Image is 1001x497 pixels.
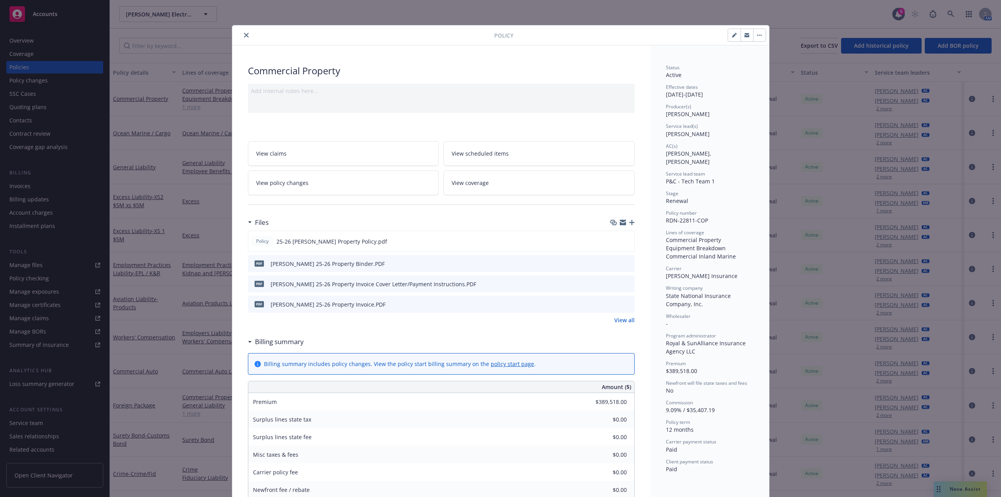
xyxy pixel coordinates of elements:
span: Active [666,71,682,79]
span: View coverage [452,179,489,187]
div: [DATE] - [DATE] [666,84,753,99]
input: 0.00 [581,484,631,496]
span: Producer(s) [666,103,691,110]
a: View scheduled items [443,141,635,166]
span: Carrier [666,265,682,272]
a: View all [614,316,635,324]
span: Surplus lines state fee [253,433,312,441]
span: Wholesaler [666,313,691,319]
span: 9.09% / $35,407.19 [666,406,715,414]
span: [PERSON_NAME] Insurance [666,272,737,280]
span: PDF [255,260,264,266]
button: download file [612,280,618,288]
span: View claims [256,149,287,158]
span: PDF [255,281,264,287]
h3: Files [255,217,269,228]
span: Client payment status [666,458,713,465]
span: Policy number [666,210,697,216]
span: Service lead(s) [666,123,698,129]
div: Commercial Property [248,64,635,77]
span: RDN-22811-COP [666,217,708,224]
span: Newfront will file state taxes and fees [666,380,747,386]
div: Billing summary includes policy changes. View the policy start billing summary on the . [264,360,536,368]
span: View scheduled items [452,149,509,158]
span: Premium [666,360,686,367]
button: preview file [624,300,631,309]
span: Royal & SunAlliance Insurance Agency LLC [666,339,747,355]
button: download file [612,237,618,246]
span: P&C - Tech Team 1 [666,178,715,185]
span: $389,518.00 [666,367,697,375]
a: View coverage [443,170,635,195]
a: View claims [248,141,439,166]
input: 0.00 [581,396,631,408]
span: Commission [666,399,693,406]
h3: Billing summary [255,337,304,347]
a: policy start page [491,360,534,368]
a: View policy changes [248,170,439,195]
button: close [242,31,251,40]
span: No [666,387,673,394]
span: State National Insurance Company, Inc. [666,292,732,308]
span: Policy [255,238,270,245]
div: Billing summary [248,337,304,347]
span: Misc taxes & fees [253,451,298,458]
span: Status [666,64,680,71]
input: 0.00 [581,431,631,443]
span: Carrier policy fee [253,468,298,476]
span: - [666,320,668,327]
span: Paid [666,446,677,453]
div: [PERSON_NAME] 25-26 Property Invoice Cover Letter/Payment Instructions.PDF [271,280,476,288]
span: Surplus lines state tax [253,416,311,423]
button: preview file [624,260,631,268]
input: 0.00 [581,414,631,425]
span: [PERSON_NAME], [PERSON_NAME] [666,150,713,165]
span: 25-26 [PERSON_NAME] Property Policy.pdf [276,237,387,246]
span: Newfront fee / rebate [253,486,310,493]
div: [PERSON_NAME] 25-26 Property Binder.PDF [271,260,385,268]
div: Files [248,217,269,228]
span: Amount ($) [602,383,631,391]
span: AC(s) [666,143,678,149]
button: download file [612,260,618,268]
span: Stage [666,190,678,197]
span: Lines of coverage [666,229,704,236]
span: Carrier payment status [666,438,716,445]
span: Renewal [666,197,688,205]
span: Policy [494,31,513,39]
div: Add internal notes here... [251,87,631,95]
span: 12 months [666,426,694,433]
span: Program administrator [666,332,716,339]
div: Equipment Breakdown [666,244,753,252]
span: Service lead team [666,170,705,177]
span: View policy changes [256,179,309,187]
button: download file [612,300,618,309]
div: Commercial Inland Marine [666,252,753,260]
span: Effective dates [666,84,698,90]
div: [PERSON_NAME] 25-26 Property Invoice.PDF [271,300,386,309]
input: 0.00 [581,466,631,478]
span: [PERSON_NAME] [666,110,710,118]
span: Writing company [666,285,703,291]
span: Policy term [666,419,690,425]
button: preview file [624,237,631,246]
span: Premium [253,398,277,405]
span: [PERSON_NAME] [666,130,710,138]
span: PDF [255,301,264,307]
span: Paid [666,465,677,473]
button: preview file [624,280,631,288]
input: 0.00 [581,449,631,461]
div: Commercial Property [666,236,753,244]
